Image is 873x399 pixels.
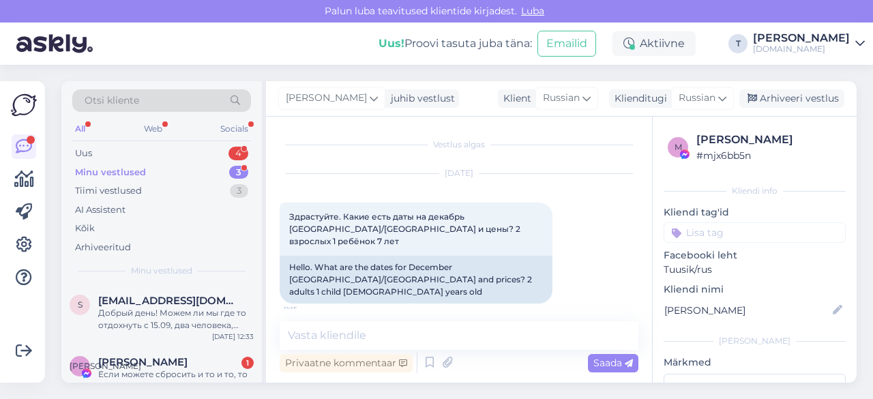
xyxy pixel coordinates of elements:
[141,120,165,138] div: Web
[609,91,667,106] div: Klienditugi
[517,5,548,17] span: Luba
[664,282,846,297] p: Kliendi nimi
[289,211,522,246] span: Здрастуйте. Какие есть даты на декабрь [GEOGRAPHIC_DATA]/[GEOGRAPHIC_DATA] и цены? 2 взрослых 1 р...
[75,203,125,217] div: AI Assistent
[78,299,83,310] span: s
[286,91,367,106] span: [PERSON_NAME]
[664,248,846,263] p: Facebooki leht
[11,92,37,118] img: Askly Logo
[753,44,850,55] div: [DOMAIN_NAME]
[85,93,139,108] span: Otsi kliente
[75,147,92,160] div: Uus
[385,91,455,106] div: juhib vestlust
[229,166,248,179] div: 3
[98,307,254,331] div: Добрый день! Можем ли мы где то отдохнуть с 15.09, два человека, бюджет до [DATE] на двоих? Можно...
[379,35,532,52] div: Proovi tasuta juba täna:
[131,265,192,277] span: Minu vestlused
[753,33,865,55] a: [PERSON_NAME][DOMAIN_NAME]
[379,37,404,50] b: Uus!
[98,368,254,393] div: Если можете сбросить и то и то, то скиньте я ознакомлюсь
[664,185,846,197] div: Kliendi info
[75,222,95,235] div: Kõik
[75,241,131,254] div: Arhiveeritud
[218,120,251,138] div: Socials
[696,148,842,163] div: # mjx6bb5n
[498,91,531,106] div: Klient
[241,357,254,369] div: 1
[230,184,248,198] div: 3
[98,356,188,368] span: Ирина Марченко
[696,132,842,148] div: [PERSON_NAME]
[728,34,748,53] div: T
[537,31,596,57] button: Emailid
[75,184,142,198] div: Tiimi vestlused
[664,335,846,347] div: [PERSON_NAME]
[664,205,846,220] p: Kliendi tag'id
[739,89,844,108] div: Arhiveeri vestlus
[612,31,696,56] div: Aktiivne
[593,357,633,369] span: Saada
[70,361,141,371] span: [PERSON_NAME]
[543,91,580,106] span: Russian
[753,33,850,44] div: [PERSON_NAME]
[212,331,254,342] div: [DATE] 12:33
[664,263,846,277] p: Tuusik/rus
[664,222,846,243] input: Lisa tag
[228,147,248,160] div: 4
[664,303,830,318] input: Lisa nimi
[75,166,146,179] div: Minu vestlused
[98,295,240,307] span: suta1974@ukr.net
[280,354,413,372] div: Privaatne kommentaar
[72,120,88,138] div: All
[664,355,846,370] p: Märkmed
[679,91,715,106] span: Russian
[280,167,638,179] div: [DATE]
[675,142,682,152] span: m
[280,256,552,304] div: Hello. What are the dates for December [GEOGRAPHIC_DATA]/[GEOGRAPHIC_DATA] and prices? 2 adults 1...
[280,138,638,151] div: Vestlus algas
[284,304,335,314] span: 11:15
